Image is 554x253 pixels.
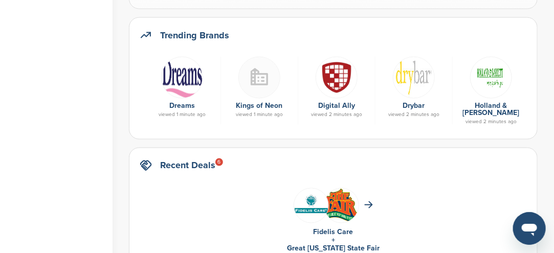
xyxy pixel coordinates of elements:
[331,236,335,245] a: +
[314,228,353,237] a: Fidelis Care
[513,212,546,245] iframe: Button to launch messaging window
[160,28,229,42] h2: Trending Brands
[169,102,195,110] a: Dreams
[160,158,215,173] h2: Recent Deals
[403,102,425,110] a: Drybar
[236,102,283,110] a: Kings of Neon
[303,57,370,98] a: Digia
[287,244,380,253] a: Great [US_STATE] State Fair
[161,57,203,99] img: New dreams logo
[303,112,370,118] div: viewed 2 minutes ago
[458,120,524,125] div: viewed 2 minutes ago
[458,57,524,98] a: 300px h b logo
[149,57,215,98] a: New dreams logo
[215,158,223,166] div: 6
[381,57,447,98] a: Drybar logo
[238,57,280,99] img: Buildingmissing
[226,112,293,118] div: viewed 1 minute ago
[294,189,328,223] img: Data
[318,102,355,110] a: Digital Ally
[226,57,293,98] a: Buildingmissing
[324,189,359,222] img: Download
[393,57,435,99] img: Drybar logo
[463,102,520,118] a: Holland & [PERSON_NAME]
[470,57,512,99] img: 300px h b logo
[316,57,358,99] img: Digia
[149,112,215,118] div: viewed 1 minute ago
[381,112,447,118] div: viewed 2 minutes ago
